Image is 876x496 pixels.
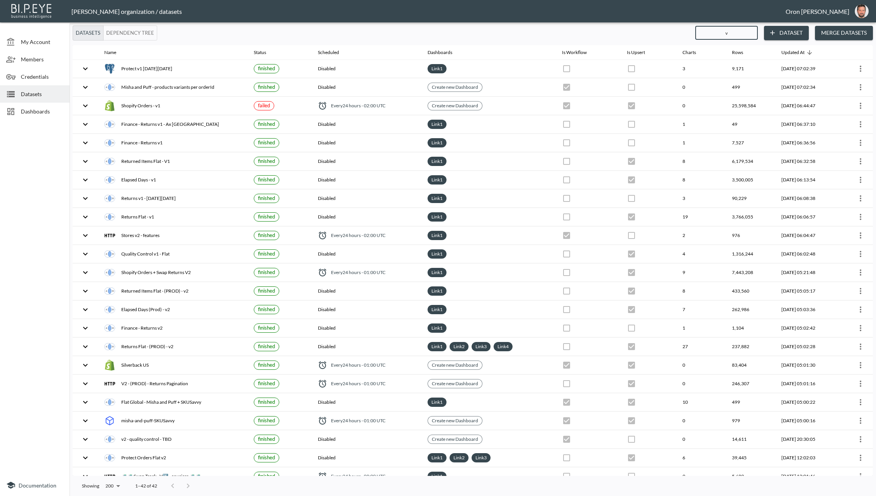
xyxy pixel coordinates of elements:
[102,481,123,491] div: 200
[854,470,867,482] button: more
[556,152,620,171] th: {"type":{},"key":null,"ref":null,"props":{"disabled":true,"checked":false,"color":"primary","styl...
[421,264,556,282] th: {"type":"div","key":null,"ref":null,"props":{"style":{"display":"flex","flexWrap":"wrap","gap":6}...
[421,60,556,78] th: {"type":"div","key":null,"ref":null,"props":{"style":{"display":"flex","flexWrap":"wrap","gap":6}...
[430,120,444,129] a: Link1
[248,264,312,282] th: {"type":{},"key":null,"ref":null,"props":{"size":"small","label":{"type":{},"key":null,"ref":null...
[79,266,92,279] button: expand row
[258,176,275,183] span: finished
[854,322,867,334] button: more
[428,342,446,351] div: Link1
[781,48,805,57] div: Updated At
[854,433,867,445] button: more
[430,323,444,332] a: Link1
[312,152,421,171] th: Disabled
[104,249,115,259] img: inner join icon
[258,195,275,201] span: finished
[839,208,873,226] th: {"type":{"isMobxInjector":true,"displayName":"inject-with-userStore-stripeStore-datasetsStore(Obj...
[450,453,469,462] div: Link2
[428,48,452,57] div: Dashboards
[839,171,873,189] th: {"type":{"isMobxInjector":true,"displayName":"inject-with-userStore-stripeStore-datasetsStore(Obj...
[21,107,63,115] span: Dashboards
[258,102,270,108] span: failed
[79,414,92,427] button: expand row
[726,78,776,96] th: 499
[854,211,867,223] button: more
[854,192,867,205] button: more
[428,64,446,73] div: Link1
[428,157,446,166] div: Link1
[621,152,676,171] th: {"type":{},"key":null,"ref":null,"props":{"disabled":true,"checked":true,"color":"primary","style...
[104,48,126,57] span: Name
[562,48,597,57] span: Is Workflow
[474,342,488,351] a: Link3
[676,245,726,263] th: 4
[98,227,248,245] th: {"type":"div","key":null,"ref":null,"props":{"style":{"display":"flex","gap":16,"alignItems":"cen...
[726,115,776,134] th: 49
[556,78,620,96] th: {"type":{},"key":null,"ref":null,"props":{"disabled":true,"checked":true,"color":"primary","style...
[775,78,839,96] th: 2025-08-17, 07:02:34
[695,23,758,42] input: Search datasets
[104,304,115,315] img: inner join icon
[104,267,115,278] img: inner join icon
[472,453,491,462] div: Link3
[6,481,63,490] a: Documentation
[430,342,444,351] a: Link1
[104,100,115,111] img: shopify orders
[104,360,115,371] img: shopify orders
[21,90,63,98] span: Datasets
[421,227,556,245] th: {"type":"div","key":null,"ref":null,"props":{"style":{"display":"flex","flexWrap":"wrap","gap":6}...
[258,84,275,90] span: finished
[839,134,873,152] th: {"type":{"isMobxInjector":true,"displayName":"inject-with-userStore-stripeStore-datasetsStore(Obj...
[621,78,676,96] th: {"type":{},"key":null,"ref":null,"props":{"disabled":true,"checked":false,"color":"primary","styl...
[428,231,446,240] div: Link1
[854,396,867,408] button: more
[104,434,115,445] img: inner join icon
[556,171,620,189] th: {"type":{},"key":null,"ref":null,"props":{"disabled":true,"checked":false,"color":"primary","styl...
[556,208,620,226] th: {"type":{},"key":null,"ref":null,"props":{"disabled":true,"checked":false,"color":"primary","styl...
[104,212,241,222] div: Returns Flat - v1
[428,101,482,110] div: Create new Dashboard
[98,78,248,96] th: {"type":"div","key":null,"ref":null,"props":{"style":{"display":"flex","gap":16,"alignItems":"cen...
[104,156,115,167] img: inner join icon
[73,25,157,41] div: Platform
[79,303,92,316] button: expand row
[79,359,92,372] button: expand row
[104,230,241,241] div: Stores v2 - features
[854,63,867,75] button: more
[428,48,462,57] span: Dashboards
[104,286,115,296] img: inner join icon
[421,208,556,226] th: {"type":"div","key":null,"ref":null,"props":{"style":{"display":"flex","flexWrap":"wrap","gap":6}...
[839,152,873,171] th: {"type":{"isMobxInjector":true,"displayName":"inject-with-userStore-stripeStore-datasetsStore(Obj...
[430,361,480,369] a: Create new Dashboard
[258,158,275,164] span: finished
[428,323,446,333] div: Link1
[621,245,676,263] th: {"type":{},"key":null,"ref":null,"props":{"disabled":true,"checked":true,"color":"primary","style...
[19,482,56,489] span: Documentation
[428,249,446,259] div: Link1
[676,134,726,152] th: 1
[428,435,482,444] div: Create new Dashboard
[248,171,312,189] th: {"type":{},"key":null,"ref":null,"props":{"size":"small","label":{"type":{},"key":null,"ref":null...
[627,48,655,57] span: Is Upsert
[556,245,620,263] th: {"type":{},"key":null,"ref":null,"props":{"disabled":true,"checked":false,"color":"primary","styl...
[79,155,92,168] button: expand row
[428,305,446,314] div: Link1
[312,115,421,134] th: Disabled
[21,55,63,63] span: Members
[79,229,92,242] button: expand row
[764,26,809,40] button: Dataset
[786,8,849,15] div: Oron [PERSON_NAME]
[676,208,726,226] th: 19
[258,121,275,127] span: finished
[79,396,92,409] button: expand row
[248,97,312,115] th: {"type":{},"key":null,"ref":null,"props":{"size":"small","label":{"type":{},"key":null,"ref":null...
[104,230,115,241] img: http icon
[450,342,469,351] div: Link2
[732,48,743,57] div: Rows
[775,115,839,134] th: 2025-08-17, 06:37:10
[248,152,312,171] th: {"type":{},"key":null,"ref":null,"props":{"size":"small","label":{"type":{},"key":null,"ref":null...
[472,342,491,351] div: Link3
[258,65,275,71] span: finished
[430,379,480,388] a: Create new Dashboard
[312,245,421,263] th: Disabled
